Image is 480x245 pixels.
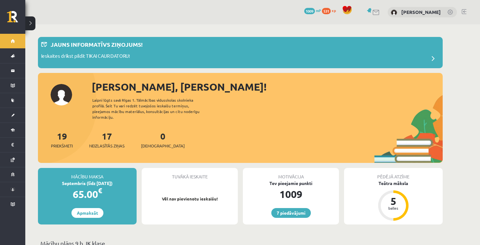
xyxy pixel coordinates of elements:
[304,8,315,14] span: 1009
[322,8,339,13] a: 531 xp
[344,180,443,187] div: Teātra māksla
[141,143,185,149] span: [DEMOGRAPHIC_DATA]
[89,130,125,149] a: 17Neizlasītās ziņas
[41,40,440,65] a: Jauns informatīvs ziņojums! Ieskaites drīkst pildīt TIKAI CAUR DATORU!
[92,97,211,120] div: Laipni lūgts savā Rīgas 1. Tālmācības vidusskolas skolnieka profilā. Šeit Tu vari redzēt tuvojošo...
[384,206,403,210] div: balles
[344,168,443,180] div: Pēdējā atzīme
[243,168,339,180] div: Motivācija
[322,8,331,14] span: 531
[92,79,443,94] div: [PERSON_NAME], [PERSON_NAME]!
[145,196,235,202] p: Vēl nav pievienotu ieskaišu!
[316,8,321,13] span: mP
[38,168,137,180] div: Mācību maksa
[89,143,125,149] span: Neizlasītās ziņas
[271,208,311,218] a: 7 piedāvājumi
[51,130,73,149] a: 19Priekšmeti
[71,208,103,218] a: Apmaksāt
[141,130,185,149] a: 0[DEMOGRAPHIC_DATA]
[38,187,137,202] div: 65.00
[391,9,397,16] img: Daniela Estere Smoroģina
[51,40,143,49] p: Jauns informatīvs ziņojums!
[243,180,339,187] div: Tev pieejamie punkti
[51,143,73,149] span: Priekšmeti
[384,196,403,206] div: 5
[142,168,238,180] div: Tuvākā ieskaite
[7,11,25,27] a: Rīgas 1. Tālmācības vidusskola
[332,8,336,13] span: xp
[41,52,130,61] p: Ieskaites drīkst pildīt TIKAI CAUR DATORU!
[401,9,441,15] a: [PERSON_NAME]
[243,187,339,202] div: 1009
[98,186,102,195] span: €
[304,8,321,13] a: 1009 mP
[344,180,443,222] a: Teātra māksla 5 balles
[38,180,137,187] div: Septembris (līdz [DATE])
